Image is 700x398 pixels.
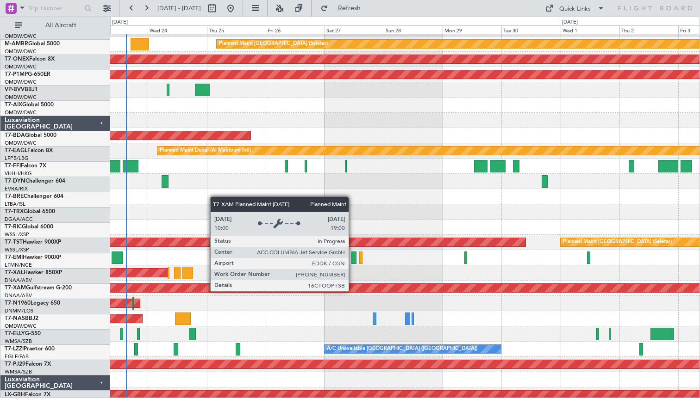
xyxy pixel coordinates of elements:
[148,25,206,34] div: Wed 24
[562,18,578,26] div: [DATE]
[10,18,100,33] button: All Aircraft
[5,392,25,398] span: LX-GBH
[5,300,31,306] span: T7-N1960
[5,41,28,47] span: M-AMBR
[5,185,28,192] a: EVRA/RIX
[327,342,477,356] div: A/C Unavailable [GEOGRAPHIC_DATA] ([GEOGRAPHIC_DATA])
[5,194,63,199] a: T7-BREChallenger 604
[5,224,53,230] a: T7-RICGlobal 6000
[5,307,33,314] a: DNMM/LOS
[5,368,32,375] a: WMSA/SZB
[5,209,55,214] a: T7-TRXGlobal 6500
[5,277,32,284] a: DNAA/ABV
[559,5,591,14] div: Quick Links
[5,178,65,184] a: T7-DYNChallenger 604
[5,87,38,92] a: VP-BVVBBJ1
[160,144,251,158] div: Planned Maint Dubai (Al Maktoum Intl)
[5,133,25,138] span: T7-BDA
[563,235,672,249] div: Planned Maint [GEOGRAPHIC_DATA] (Seletar)
[5,216,33,223] a: DGAA/ACC
[5,270,62,276] a: T7-XALHawker 850XP
[5,72,50,77] a: T7-P1MPG-650ER
[5,72,28,77] span: T7-P1MP
[28,1,81,15] input: Trip Number
[5,148,53,153] a: T7-EAGLFalcon 8X
[219,37,328,51] div: Planned Maint [GEOGRAPHIC_DATA] (Seletar)
[325,25,383,34] div: Sat 27
[5,133,56,138] a: T7-BDAGlobal 5000
[5,285,72,291] a: T7-XAMGulfstream G-200
[619,25,678,34] div: Thu 2
[5,262,32,269] a: LFMN/NCE
[5,56,29,62] span: T7-ONEX
[89,25,148,34] div: Tue 23
[5,346,24,352] span: T7-LZZI
[5,361,51,367] a: T7-PJ29Falcon 7X
[5,255,23,260] span: T7-EMI
[5,178,25,184] span: T7-DYN
[501,25,560,34] div: Tue 30
[5,331,41,337] a: T7-ELLYG-550
[5,361,25,367] span: T7-PJ29
[207,25,266,34] div: Thu 25
[5,209,24,214] span: T7-TRX
[5,109,37,116] a: OMDW/DWC
[5,239,61,245] a: T7-TSTHawker 900XP
[5,338,32,345] a: WMSA/SZB
[5,246,29,253] a: WSSL/XSP
[5,155,29,162] a: LFPB/LBG
[5,56,55,62] a: T7-ONEXFalcon 8X
[5,316,25,321] span: T7-NAS
[5,63,37,70] a: OMDW/DWC
[5,231,29,238] a: WSSL/XSP
[5,300,60,306] a: T7-N1960Legacy 650
[5,285,26,291] span: T7-XAM
[5,270,24,276] span: T7-XAL
[5,102,22,108] span: T7-AIX
[5,87,25,92] span: VP-BVV
[5,41,60,47] a: M-AMBRGlobal 5000
[384,25,443,34] div: Sun 28
[5,239,23,245] span: T7-TST
[443,25,501,34] div: Mon 29
[5,323,37,330] a: OMDW/DWC
[5,194,24,199] span: T7-BRE
[5,79,37,86] a: OMDW/DWC
[561,25,619,34] div: Wed 1
[5,255,61,260] a: T7-EMIHawker 900XP
[5,94,37,101] a: OMDW/DWC
[330,5,369,12] span: Refresh
[112,18,128,26] div: [DATE]
[5,392,50,398] a: LX-GBHFalcon 7X
[24,22,98,29] span: All Aircraft
[157,4,201,12] span: [DATE] - [DATE]
[5,353,29,360] a: EGLF/FAB
[5,331,25,337] span: T7-ELLY
[316,1,372,16] button: Refresh
[5,170,32,177] a: VHHH/HKG
[5,201,25,208] a: LTBA/ISL
[5,316,38,321] a: T7-NASBBJ2
[5,102,54,108] a: T7-AIXGlobal 5000
[5,224,22,230] span: T7-RIC
[5,163,21,169] span: T7-FFI
[5,140,37,147] a: OMDW/DWC
[5,292,32,299] a: DNAA/ABV
[266,25,325,34] div: Fri 26
[5,48,37,55] a: OMDW/DWC
[5,346,55,352] a: T7-LZZIPraetor 600
[5,163,46,169] a: T7-FFIFalcon 7X
[541,1,609,16] button: Quick Links
[5,148,27,153] span: T7-EAGL
[5,33,37,40] a: OMDW/DWC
